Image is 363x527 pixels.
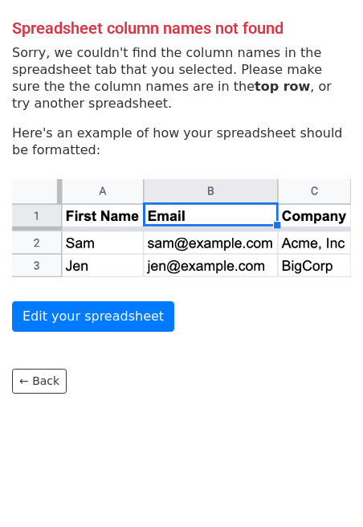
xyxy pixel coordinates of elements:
a: Edit your spreadsheet [12,301,174,332]
strong: top row [255,79,310,94]
h4: Spreadsheet column names not found [12,18,351,38]
a: ← Back [12,369,67,394]
p: Sorry, we couldn't find the column names in the spreadsheet tab that you selected. Please make su... [12,44,351,112]
img: google_sheets_email_column-fe0440d1484b1afe603fdd0efe349d91248b687ca341fa437c667602712cb9b1.png [12,179,351,278]
p: Here's an example of how your spreadsheet should be formatted: [12,125,351,158]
